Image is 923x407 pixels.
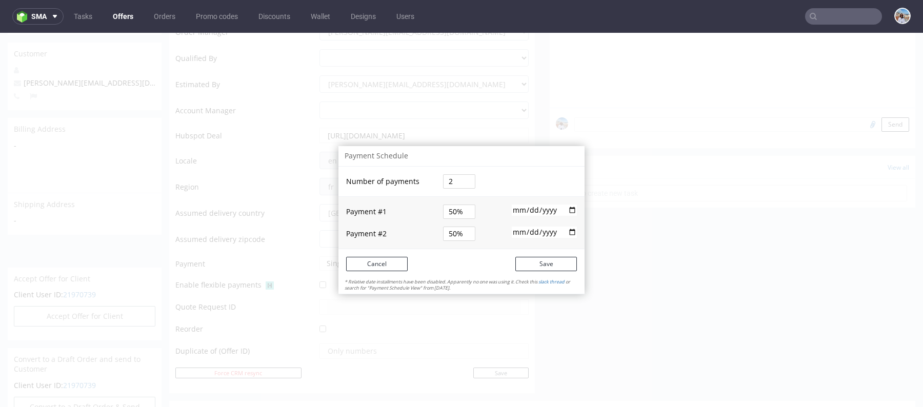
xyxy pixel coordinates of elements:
div: * Relative date installments have been disabled. Apparently no one was using it. Check this or se... [338,246,585,261]
a: Tasks [68,8,98,25]
span: sma [31,13,47,20]
button: sma [12,8,64,25]
a: Users [390,8,420,25]
td: Payment # 1 [338,164,440,186]
td: Number of payments [338,134,440,164]
a: Orders [148,8,182,25]
a: Offers [107,8,139,25]
a: Designs [345,8,382,25]
a: Wallet [305,8,336,25]
td: Payment # 2 [338,186,440,216]
a: Promo codes [190,8,244,25]
button: Save [515,224,577,238]
div: Payment Schedule [338,113,585,134]
button: Cancel [346,224,408,238]
img: Marta Kozłowska [895,9,910,23]
a: Discounts [252,8,296,25]
a: slack thread [538,246,566,252]
img: logo [17,11,31,23]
